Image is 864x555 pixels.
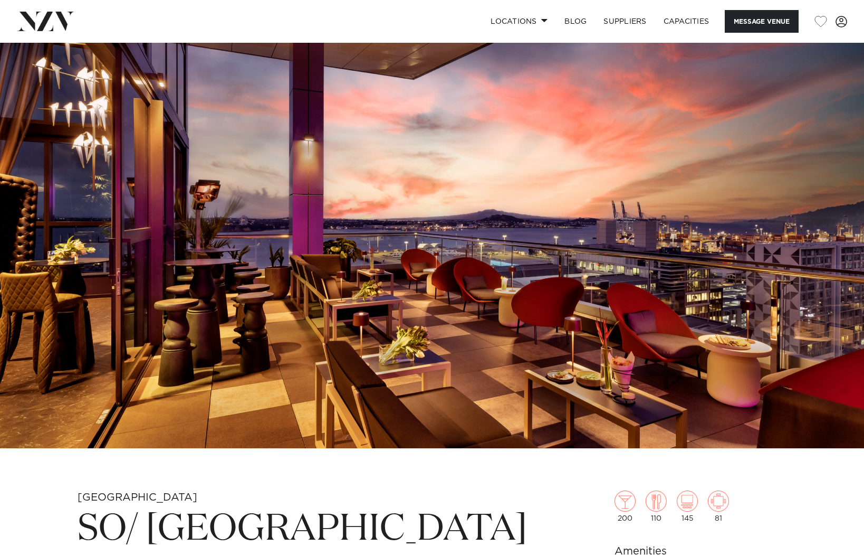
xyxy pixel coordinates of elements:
img: nzv-logo.png [17,12,74,31]
button: Message Venue [725,10,799,33]
div: 200 [615,491,636,522]
a: Capacities [655,10,718,33]
img: theatre.png [677,491,698,512]
small: [GEOGRAPHIC_DATA] [78,492,197,503]
a: Locations [482,10,556,33]
img: dining.png [646,491,667,512]
img: cocktail.png [615,491,636,512]
div: 110 [646,491,667,522]
div: 145 [677,491,698,522]
a: SUPPLIERS [595,10,655,33]
img: meeting.png [708,491,729,512]
h1: SO/ [GEOGRAPHIC_DATA] [78,505,540,554]
div: 81 [708,491,729,522]
a: BLOG [556,10,595,33]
